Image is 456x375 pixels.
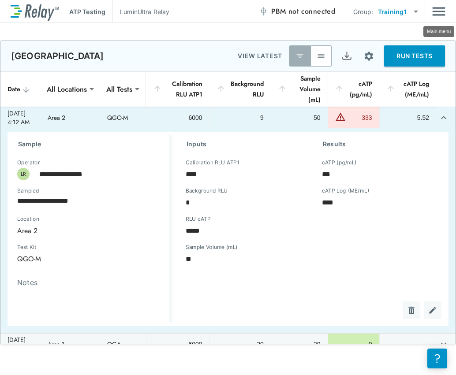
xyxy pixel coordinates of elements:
[11,250,100,267] div: QGO-M
[278,340,321,349] div: 20
[186,244,238,250] label: Sample Volume (mL)
[384,45,445,67] button: RUN TESTS
[407,306,416,315] img: Delete
[317,52,325,60] img: View All
[17,168,30,180] div: LR
[186,188,228,194] label: Background RLU
[259,7,268,16] img: Offline Icon
[153,113,202,122] div: 6000
[278,73,321,105] div: Sample Volume (mL)
[0,71,41,107] th: Date
[386,78,429,100] div: cATP Log (ME/mL)
[436,337,451,352] button: expand row
[41,80,93,98] div: All Locations
[0,71,456,355] table: sticky table
[100,334,146,355] td: QGA
[186,160,239,166] label: Calibration RLU ATP1
[153,340,202,349] div: 6000
[41,334,100,355] td: Area 1
[424,301,441,319] button: Edit test
[423,26,454,37] div: Main menu
[335,111,346,122] img: Warning
[238,51,282,61] p: VIEW LATEST
[288,6,335,16] span: not connected
[427,349,447,368] iframe: Resource center
[348,113,372,122] div: 333
[17,160,40,166] label: Operator
[100,107,146,128] td: QGO-M
[335,340,372,349] div: 0
[432,3,445,20] button: Main menu
[255,3,339,20] button: PBM not connected
[11,222,160,239] div: Area 2
[217,113,264,122] div: 9
[217,340,264,349] div: 20
[323,139,438,149] h3: Results
[335,78,372,100] div: cATP (pg/mL)
[7,109,34,126] div: [DATE] 4:12 AM
[18,139,169,149] h3: Sample
[436,110,451,125] button: expand row
[153,78,202,100] div: Calibration RLU ATP1
[341,51,352,62] img: Export Icon
[120,7,169,16] p: LuminUltra Relay
[187,139,302,149] h3: Inputs
[295,52,304,60] img: Latest
[403,301,420,319] button: Delete
[186,216,210,222] label: RLU cATP
[11,51,104,61] p: [GEOGRAPHIC_DATA]
[11,192,154,209] input: Choose date, selected date is Aug 20, 2025
[278,113,321,122] div: 50
[100,80,138,98] div: All Tests
[69,7,105,16] p: ATP Testing
[353,7,373,16] p: Group:
[428,306,437,315] img: Edit test
[271,5,335,18] span: PBM
[7,335,34,353] div: [DATE] 6:00 AM
[432,3,445,20] img: Drawer Icon
[357,45,381,68] button: Site setup
[11,2,59,21] img: LuminUltra Relay
[17,216,129,222] label: Location
[363,51,374,62] img: Settings Icon
[322,188,369,194] label: cATP Log (ME/mL)
[41,107,100,128] td: Area 2
[17,244,84,250] label: Test Kit
[387,113,429,122] div: 5.52
[322,160,357,166] label: cATP (pg/mL)
[17,188,39,194] label: Sampled
[336,45,357,67] button: Export
[217,78,264,100] div: Background RLU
